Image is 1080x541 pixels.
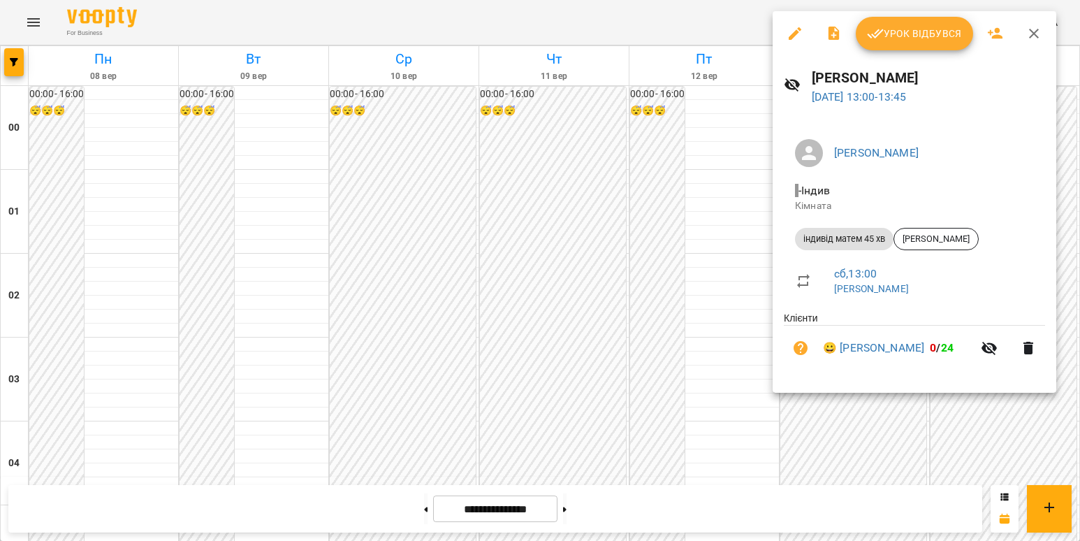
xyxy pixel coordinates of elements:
span: індивід матем 45 хв [795,233,893,245]
button: Візит ще не сплачено. Додати оплату? [784,331,817,365]
button: Урок відбувся [856,17,973,50]
a: сб , 13:00 [834,267,877,280]
p: Кімната [795,199,1034,213]
h6: [PERSON_NAME] [812,67,1045,89]
a: [PERSON_NAME] [834,146,919,159]
span: - Індив [795,184,833,197]
span: [PERSON_NAME] [894,233,978,245]
div: [PERSON_NAME] [893,228,979,250]
a: [DATE] 13:00-13:45 [812,90,907,103]
span: Урок відбувся [867,25,962,42]
span: 24 [941,341,954,354]
a: 😀 [PERSON_NAME] [823,340,924,356]
ul: Клієнти [784,311,1045,376]
span: 0 [930,341,936,354]
b: / [930,341,954,354]
a: [PERSON_NAME] [834,283,909,294]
